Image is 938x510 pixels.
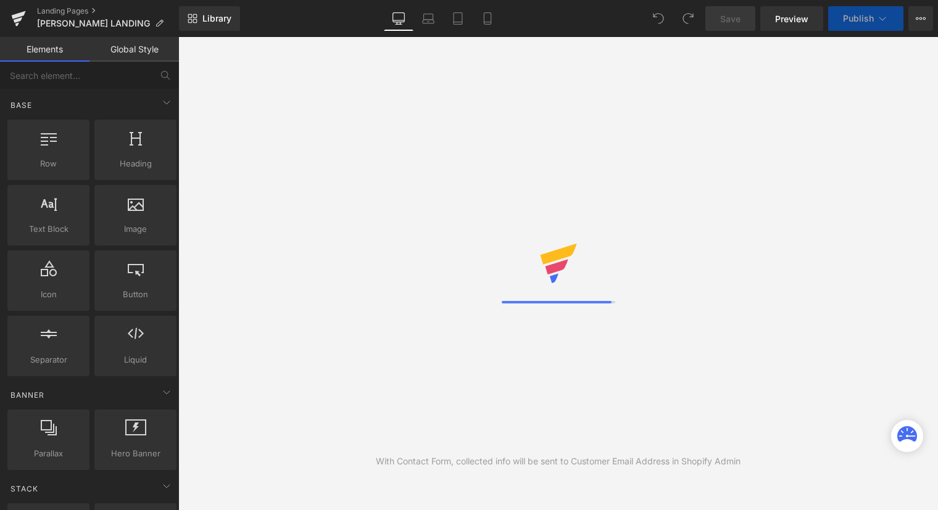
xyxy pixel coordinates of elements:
a: Desktop [384,6,413,31]
span: Parallax [11,447,86,460]
span: Separator [11,353,86,366]
span: Image [98,223,173,236]
span: Liquid [98,353,173,366]
span: Library [202,13,231,24]
span: Row [11,157,86,170]
a: Landing Pages [37,6,179,16]
span: Icon [11,288,86,301]
span: Banner [9,389,46,401]
div: With Contact Form, collected info will be sent to Customer Email Address in Shopify Admin [376,454,741,468]
span: Save [720,12,741,25]
a: Preview [760,6,823,31]
span: Heading [98,157,173,170]
a: Laptop [413,6,443,31]
a: Mobile [473,6,502,31]
a: New Library [179,6,240,31]
span: Preview [775,12,808,25]
span: Base [9,99,33,111]
a: Global Style [89,37,179,62]
span: Button [98,288,173,301]
span: Hero Banner [98,447,173,460]
span: [PERSON_NAME] LANDING [37,19,150,28]
button: Publish [828,6,903,31]
button: More [908,6,933,31]
a: Tablet [443,6,473,31]
span: Publish [843,14,874,23]
button: Redo [676,6,700,31]
button: Undo [646,6,671,31]
span: Text Block [11,223,86,236]
span: Stack [9,483,39,495]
